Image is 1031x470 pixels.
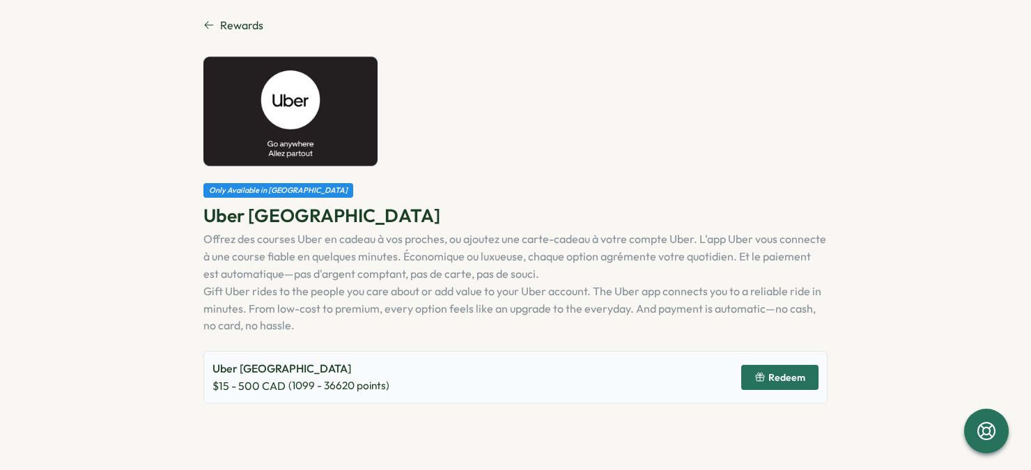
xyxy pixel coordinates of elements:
span: Gift Uber rides to the people you care about or add value to your Uber account. The Uber app conn... [203,284,821,333]
span: Offrez des courses Uber en cadeau à vos proches, ou ajoutez une carte-cadeau à votre compte Uber.... [203,232,826,281]
div: Only Available in [GEOGRAPHIC_DATA] [203,183,353,198]
a: Rewards [203,17,828,34]
p: Uber [GEOGRAPHIC_DATA] [203,203,828,228]
button: Redeem [741,365,819,390]
span: Rewards [220,17,263,34]
span: Redeem [768,373,805,382]
img: Uber Canada [203,56,378,166]
p: Uber [GEOGRAPHIC_DATA] [212,360,389,377]
span: $ 15 - 500 CAD [212,377,286,395]
span: ( 1099 - 36620 points) [288,378,389,393]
